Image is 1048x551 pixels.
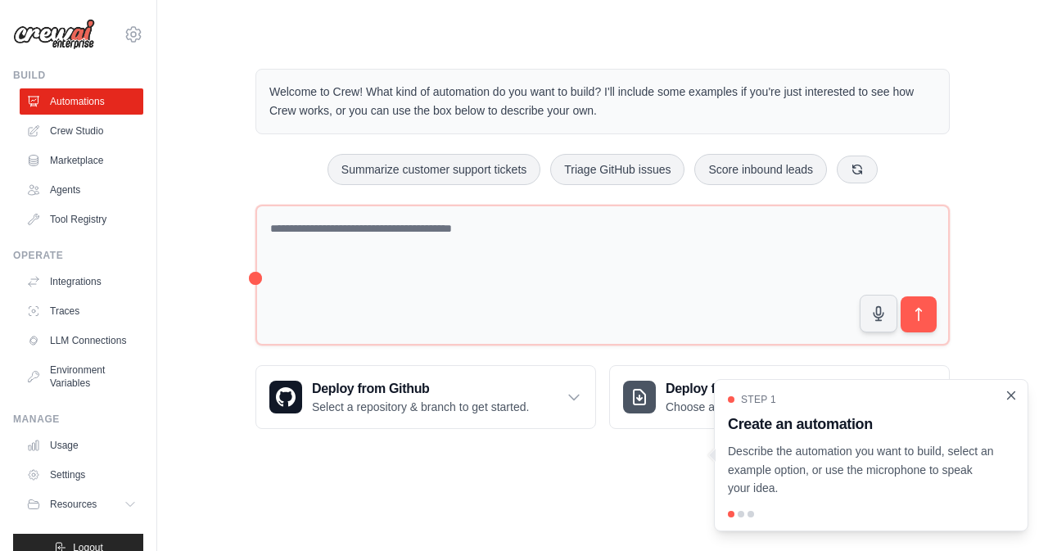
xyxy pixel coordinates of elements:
div: Build [13,69,143,82]
h3: Create an automation [728,413,995,436]
a: Usage [20,432,143,458]
button: Triage GitHub issues [550,154,684,185]
div: Operate [13,249,143,262]
span: Step 1 [741,393,776,406]
a: Marketplace [20,147,143,174]
div: Manage [13,413,143,426]
a: Tool Registry [20,206,143,233]
a: Environment Variables [20,357,143,396]
h3: Deploy from Github [312,379,529,399]
a: Settings [20,462,143,488]
p: Choose a zip file to upload. [666,399,804,415]
h3: Deploy from zip file [666,379,804,399]
a: Crew Studio [20,118,143,144]
button: Close walkthrough [1005,389,1018,402]
a: Traces [20,298,143,324]
a: Agents [20,177,143,203]
span: Resources [50,498,97,511]
button: Score inbound leads [694,154,827,185]
p: Welcome to Crew! What kind of automation do you want to build? I'll include some examples if you'... [269,83,936,120]
p: Select a repository & branch to get started. [312,399,529,415]
iframe: Chat Widget [966,472,1048,551]
a: Automations [20,88,143,115]
p: Describe the automation you want to build, select an example option, or use the microphone to spe... [728,442,995,498]
button: Resources [20,491,143,517]
button: Summarize customer support tickets [327,154,540,185]
img: Logo [13,19,95,50]
a: LLM Connections [20,327,143,354]
a: Integrations [20,269,143,295]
